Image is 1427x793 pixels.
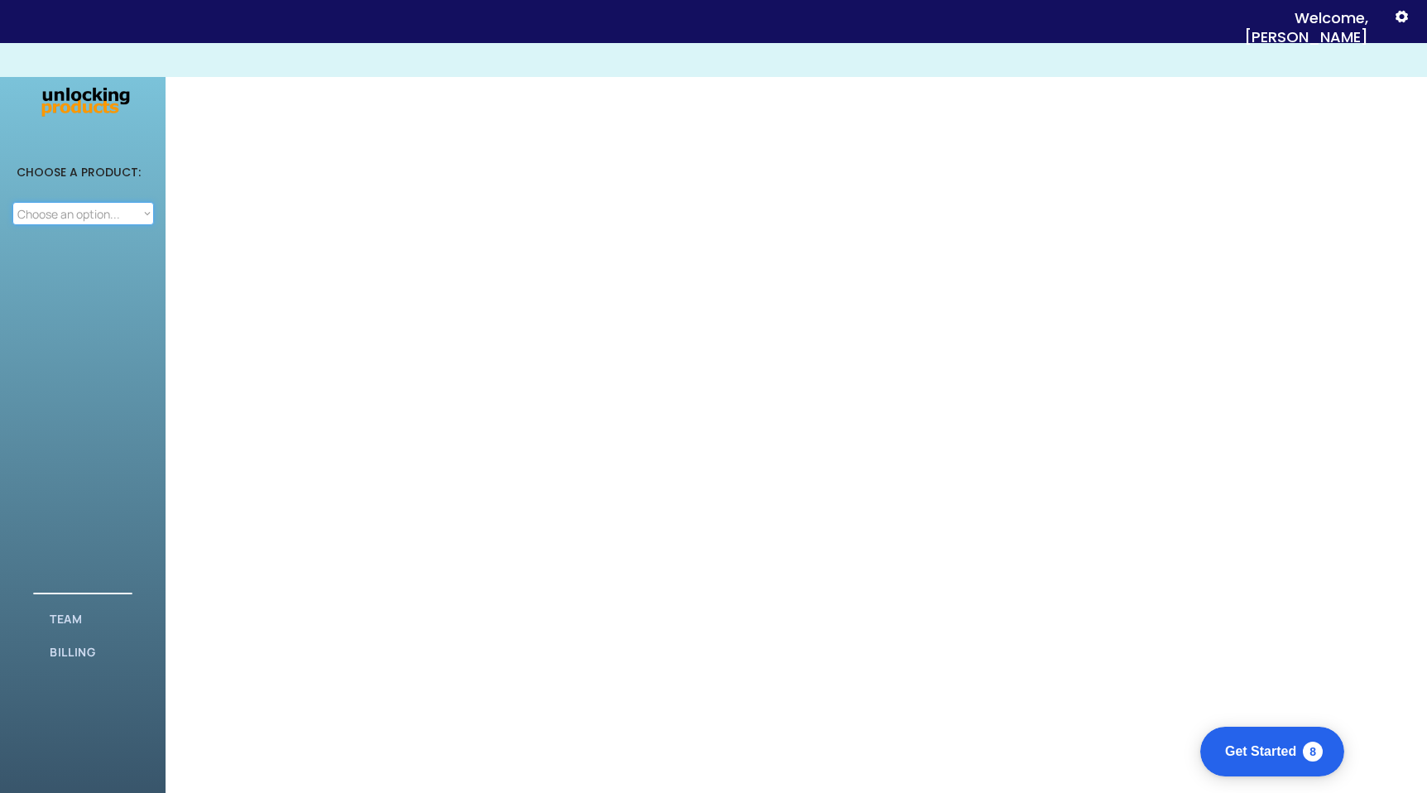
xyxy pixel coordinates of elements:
text:  [1396,7,1408,25]
div: BILLING [50,646,149,658]
div: Welcome, [PERSON_NAME] [1191,8,1368,47]
div: TEAM [50,613,149,625]
button:  [1393,8,1410,25]
iframe: Checklist launcher [1200,727,1344,776]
